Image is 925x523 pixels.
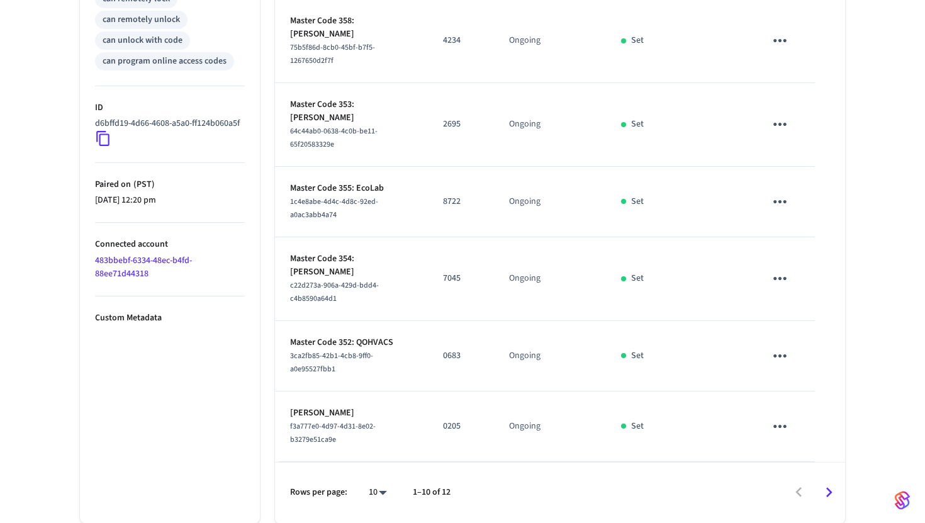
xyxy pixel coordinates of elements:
span: c22d273a-906a-429d-bdd4-c4b8590a64d1 [290,280,379,304]
div: can program online access codes [103,55,227,68]
td: Ongoing [494,321,605,391]
p: Set [631,195,644,208]
p: d6bffd19-4d66-4608-a5a0-ff124b060a5f [95,117,240,130]
p: Set [631,34,644,47]
p: Paired on [95,178,245,191]
span: 3ca2fb85-42b1-4cb8-9ff0-a0e95527fbb1 [290,351,373,374]
p: Master Code 358: [PERSON_NAME] [290,14,413,41]
div: can remotely unlock [103,13,180,26]
p: Set [631,349,644,363]
td: Ongoing [494,237,605,321]
p: Set [631,118,644,131]
button: Go to next page [814,478,844,507]
span: 1c4e8abe-4d4c-4d8c-92ed-a0ac3abb4a74 [290,196,378,220]
p: 4234 [443,34,479,47]
p: 1–10 of 12 [413,486,451,499]
p: Master Code 355: EcoLab [290,182,413,195]
span: 64c44ab0-0638-4c0b-be11-65f20583329e [290,126,378,150]
p: Set [631,420,644,433]
a: 483bbebf-6334-48ec-b4fd-88ee71d44318 [95,254,192,280]
p: Custom Metadata [95,312,245,325]
div: can unlock with code [103,34,182,47]
p: Rows per page: [290,486,347,499]
p: Master Code 352: QOHVACS [290,336,413,349]
span: f3a777e0-4d97-4d31-8e02-b3279e51ca9e [290,421,376,445]
td: Ongoing [494,391,605,462]
p: Master Code 353: [PERSON_NAME] [290,98,413,125]
p: Connected account [95,238,245,251]
p: ID [95,101,245,115]
p: [PERSON_NAME] [290,407,413,420]
p: Set [631,272,644,285]
p: [DATE] 12:20 pm [95,194,245,207]
img: SeamLogoGradient.69752ec5.svg [895,490,910,510]
span: ( PST ) [131,178,155,191]
p: 7045 [443,272,479,285]
td: Ongoing [494,167,605,237]
p: 0683 [443,349,479,363]
div: 10 [362,483,393,502]
p: 8722 [443,195,479,208]
p: Master Code 354: [PERSON_NAME] [290,252,413,279]
span: 75b5f86d-8cb0-45bf-b7f5-1267650d2f7f [290,42,375,66]
p: 2695 [443,118,479,131]
td: Ongoing [494,83,605,167]
p: 0205 [443,420,479,433]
